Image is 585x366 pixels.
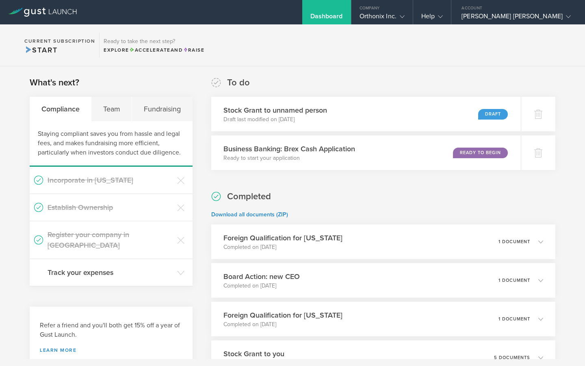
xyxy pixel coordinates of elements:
[48,202,173,213] h3: Establish Ownership
[129,47,183,53] span: and
[30,97,91,121] div: Compliance
[183,47,204,53] span: Raise
[223,243,342,251] p: Completed on [DATE]
[104,46,204,54] div: Explore
[132,97,192,121] div: Fundraising
[30,77,79,89] h2: What's next?
[453,148,508,158] div: Ready to Begin
[360,12,405,24] div: Orthonix Inc.
[211,97,521,131] div: Stock Grant to unnamed personDraft last modified on [DATE]Draft
[223,310,342,320] h3: Foreign Qualification for [US_STATE]
[40,348,182,353] a: Learn more
[227,191,271,203] h2: Completed
[223,154,355,162] p: Ready to start your application
[223,115,327,124] p: Draft last modified on [DATE]
[48,175,173,185] h3: Incorporate in [US_STATE]
[223,105,327,115] h3: Stock Grant to unnamed person
[544,327,585,366] iframe: Chat Widget
[498,240,530,244] p: 1 document
[48,267,173,278] h3: Track your expenses
[24,39,95,44] h2: Current Subscription
[223,144,355,154] h3: Business Banking: Brex Cash Application
[223,349,284,359] h3: Stock Grant to you
[498,317,530,321] p: 1 document
[227,77,250,89] h2: To do
[48,229,173,251] h3: Register your company in [GEOGRAPHIC_DATA]
[24,46,57,54] span: Start
[211,211,288,218] a: Download all documents (ZIP)
[223,282,300,290] p: Completed on [DATE]
[223,271,300,282] h3: Board Action: new CEO
[310,12,343,24] div: Dashboard
[478,109,508,120] div: Draft
[223,233,342,243] h3: Foreign Qualification for [US_STATE]
[498,278,530,283] p: 1 document
[99,33,208,58] div: Ready to take the next step?ExploreAccelerateandRaise
[461,12,571,24] div: [PERSON_NAME] [PERSON_NAME]
[40,321,182,340] h3: Refer a friend and you'll both get 15% off a year of Gust Launch.
[494,355,530,360] p: 5 documents
[421,12,443,24] div: Help
[129,47,171,53] span: Accelerate
[104,39,204,44] h3: Ready to take the next step?
[223,320,342,329] p: Completed on [DATE]
[91,97,132,121] div: Team
[30,121,193,167] div: Staying compliant saves you from hassle and legal fees, and makes fundraising more efficient, par...
[211,135,521,170] div: Business Banking: Brex Cash ApplicationReady to start your applicationReady to Begin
